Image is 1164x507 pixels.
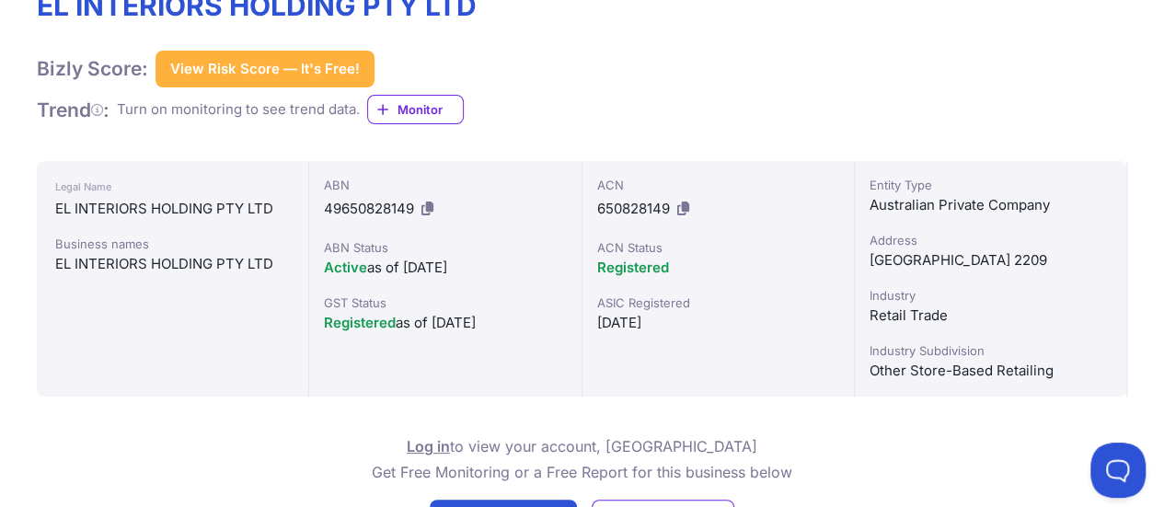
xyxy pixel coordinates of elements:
span: Registered [324,314,396,331]
div: Industry Subdivision [870,341,1112,360]
div: Address [870,231,1112,249]
a: Monitor [367,95,464,124]
div: Legal Name [55,176,290,198]
a: Log in [407,437,450,455]
div: as of [DATE] [324,312,566,334]
div: Entity Type [870,176,1112,194]
div: Retail Trade [870,305,1112,327]
span: 650828149 [597,200,670,217]
div: GST Status [324,294,566,312]
div: EL INTERIORS HOLDING PTY LTD [55,198,290,220]
div: Australian Private Company [870,194,1112,216]
div: ABN Status [324,238,566,257]
h1: Bizly Score: [37,56,148,81]
span: Active [324,259,367,276]
span: Registered [597,259,669,276]
div: Other Store-Based Retailing [870,360,1112,382]
div: [GEOGRAPHIC_DATA] 2209 [870,249,1112,271]
div: as of [DATE] [324,257,566,279]
div: Turn on monitoring to see trend data. [117,99,360,121]
div: Industry [870,286,1112,305]
div: EL INTERIORS HOLDING PTY LTD [55,253,290,275]
div: [DATE] [597,312,839,334]
span: 49650828149 [324,200,414,217]
div: ACN Status [597,238,839,257]
div: ASIC Registered [597,294,839,312]
span: Monitor [398,100,463,119]
div: ACN [597,176,839,194]
div: ABN [324,176,566,194]
iframe: Toggle Customer Support [1090,443,1146,498]
p: to view your account, [GEOGRAPHIC_DATA] Get Free Monitoring or a Free Report for this business below [372,433,792,485]
h1: Trend : [37,98,109,122]
div: Business names [55,235,290,253]
button: View Risk Score — It's Free! [156,51,375,87]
